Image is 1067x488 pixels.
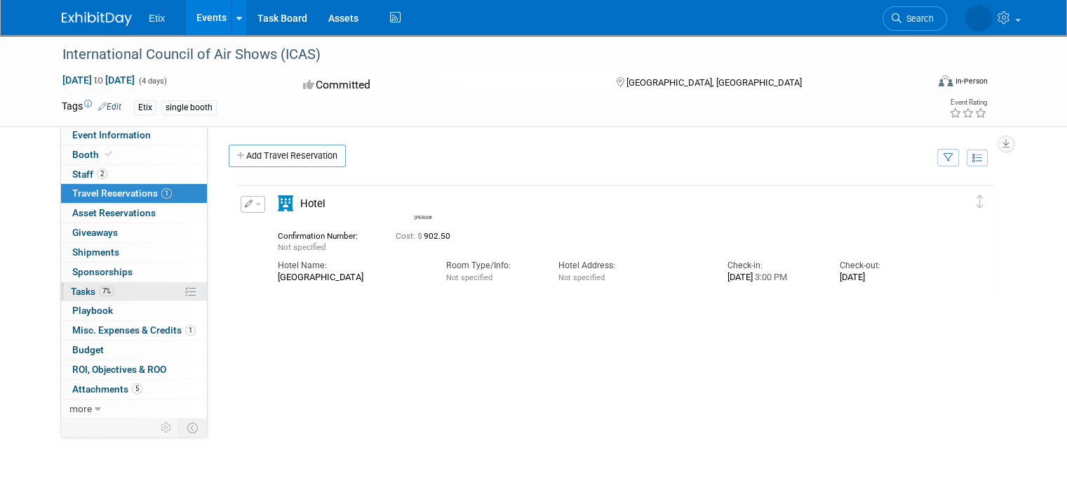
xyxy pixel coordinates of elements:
span: 1 [161,188,172,199]
a: Edit [98,102,121,112]
div: Hotel Name: [278,260,425,272]
div: Etix [134,100,156,115]
span: Not specified [278,242,326,252]
i: Hotel [278,196,293,211]
a: Sponsorships [61,263,207,282]
span: Attachments [72,383,142,395]
a: Booth [61,145,207,164]
span: 902.50 [396,231,456,241]
div: Check-in: [727,260,818,272]
span: 5 [132,383,142,394]
span: Sponsorships [72,266,133,277]
span: [GEOGRAPHIC_DATA], [GEOGRAPHIC_DATA] [626,77,802,88]
div: Confirmation Number: [278,227,375,241]
div: Check-out: [840,260,931,272]
span: Tasks [71,286,114,297]
span: Booth [72,149,115,160]
a: Add Travel Reservation [229,145,346,167]
a: ROI, Objectives & ROO [61,360,207,379]
div: Event Format [851,73,988,94]
span: Giveaways [72,227,118,238]
span: ROI, Objectives & ROO [72,364,166,375]
div: Hotel Address: [558,260,706,272]
span: Not specified [446,273,492,282]
a: Attachments5 [61,380,207,399]
span: 7% [99,286,114,296]
a: Budget [61,341,207,360]
div: Amy Meyer [415,213,432,221]
img: Amy Meyer [965,5,992,32]
i: Click and drag to move item [977,194,984,208]
div: [DATE] [840,272,931,283]
span: Event Information [72,129,151,140]
span: 3:00 PM [752,272,786,282]
a: Misc. Expenses & Credits1 [61,321,207,340]
a: Giveaways [61,223,207,242]
img: ExhibitDay [62,12,132,26]
div: Amy Meyer [411,194,436,221]
span: Misc. Expenses & Credits [72,324,196,336]
div: [DATE] [727,272,818,283]
div: In-Person [955,76,988,86]
span: Playbook [72,305,113,316]
img: Format-Inperson.png [939,75,953,86]
span: to [92,74,105,86]
span: [DATE] [DATE] [62,74,135,86]
div: [GEOGRAPHIC_DATA] [278,272,425,283]
a: Asset Reservations [61,204,207,223]
span: Staff [72,169,107,180]
a: Tasks7% [61,282,207,301]
div: International Council of Air Shows (ICAS) [58,42,909,67]
a: Event Information [61,126,207,145]
span: Cost: $ [396,231,424,241]
i: Booth reservation complete [105,150,112,158]
span: more [69,403,92,414]
div: single booth [161,100,217,115]
img: Amy Meyer [415,194,434,213]
div: Event Rating [949,99,987,106]
span: Shipments [72,246,119,258]
a: more [61,400,207,418]
a: Travel Reservations1 [61,184,207,203]
a: Staff2 [61,165,207,184]
a: Playbook [61,301,207,320]
td: Personalize Event Tab Strip [154,418,179,437]
a: Shipments [61,243,207,262]
div: Committed [299,73,593,98]
span: 1 [185,325,196,336]
span: Travel Reservations [72,187,172,199]
span: Search [901,13,934,24]
span: Etix [149,13,165,24]
span: Budget [72,344,104,355]
div: Room Type/Info: [446,260,537,272]
span: 2 [97,169,107,179]
span: Hotel [300,197,326,210]
span: Not specified [558,273,605,282]
span: (4 days) [137,77,167,86]
a: Search [883,6,947,31]
i: Filter by Traveler [944,154,953,163]
span: Asset Reservations [72,207,156,218]
td: Toggle Event Tabs [179,418,208,437]
td: Tags [62,99,121,115]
